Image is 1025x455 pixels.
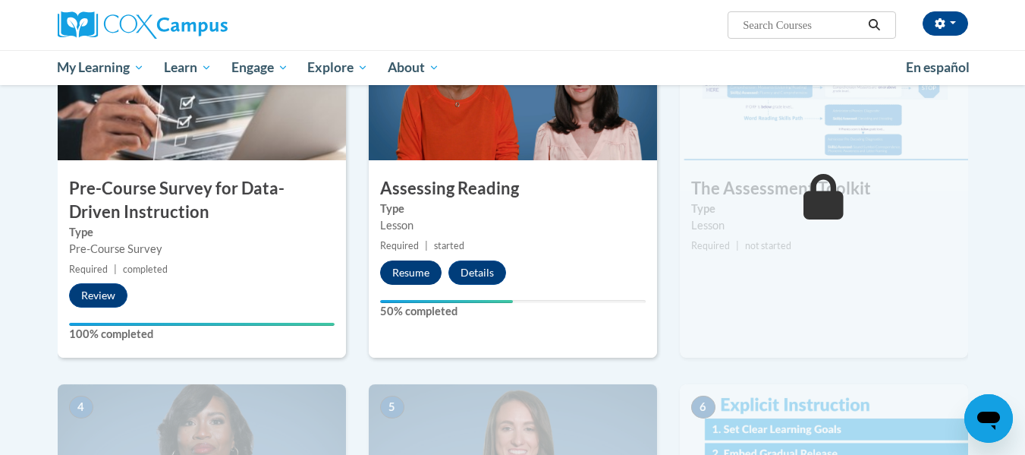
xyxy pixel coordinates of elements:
[380,303,646,320] label: 50% completed
[69,326,335,343] label: 100% completed
[297,50,378,85] a: Explore
[69,241,335,258] div: Pre-Course Survey
[164,58,212,77] span: Learn
[380,261,442,285] button: Resume
[369,177,657,201] h3: Assessing Reading
[222,50,298,85] a: Engage
[736,240,739,251] span: |
[48,50,155,85] a: My Learning
[923,11,968,36] button: Account Settings
[69,283,127,308] button: Review
[378,50,449,85] a: About
[380,396,404,419] span: 5
[388,58,439,77] span: About
[69,264,108,275] span: Required
[380,217,646,234] div: Lesson
[114,264,117,275] span: |
[691,201,957,217] label: Type
[123,264,168,275] span: completed
[231,58,288,77] span: Engage
[896,52,979,84] a: En español
[448,261,506,285] button: Details
[691,217,957,234] div: Lesson
[35,50,991,85] div: Main menu
[58,11,228,39] img: Cox Campus
[691,396,715,419] span: 6
[69,396,93,419] span: 4
[154,50,222,85] a: Learn
[745,240,791,251] span: not started
[58,11,346,39] a: Cox Campus
[307,58,368,77] span: Explore
[58,177,346,224] h3: Pre-Course Survey for Data-Driven Instruction
[680,177,968,201] h3: The Assessment Toolkit
[434,240,464,251] span: started
[69,224,335,241] label: Type
[906,59,970,75] span: En español
[691,240,730,251] span: Required
[741,16,863,34] input: Search Courses
[863,16,885,34] button: Search
[380,201,646,217] label: Type
[380,240,419,251] span: Required
[425,240,428,251] span: |
[57,58,144,77] span: My Learning
[69,323,335,326] div: Your progress
[380,300,513,303] div: Your progress
[964,394,1013,443] iframe: Button to launch messaging window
